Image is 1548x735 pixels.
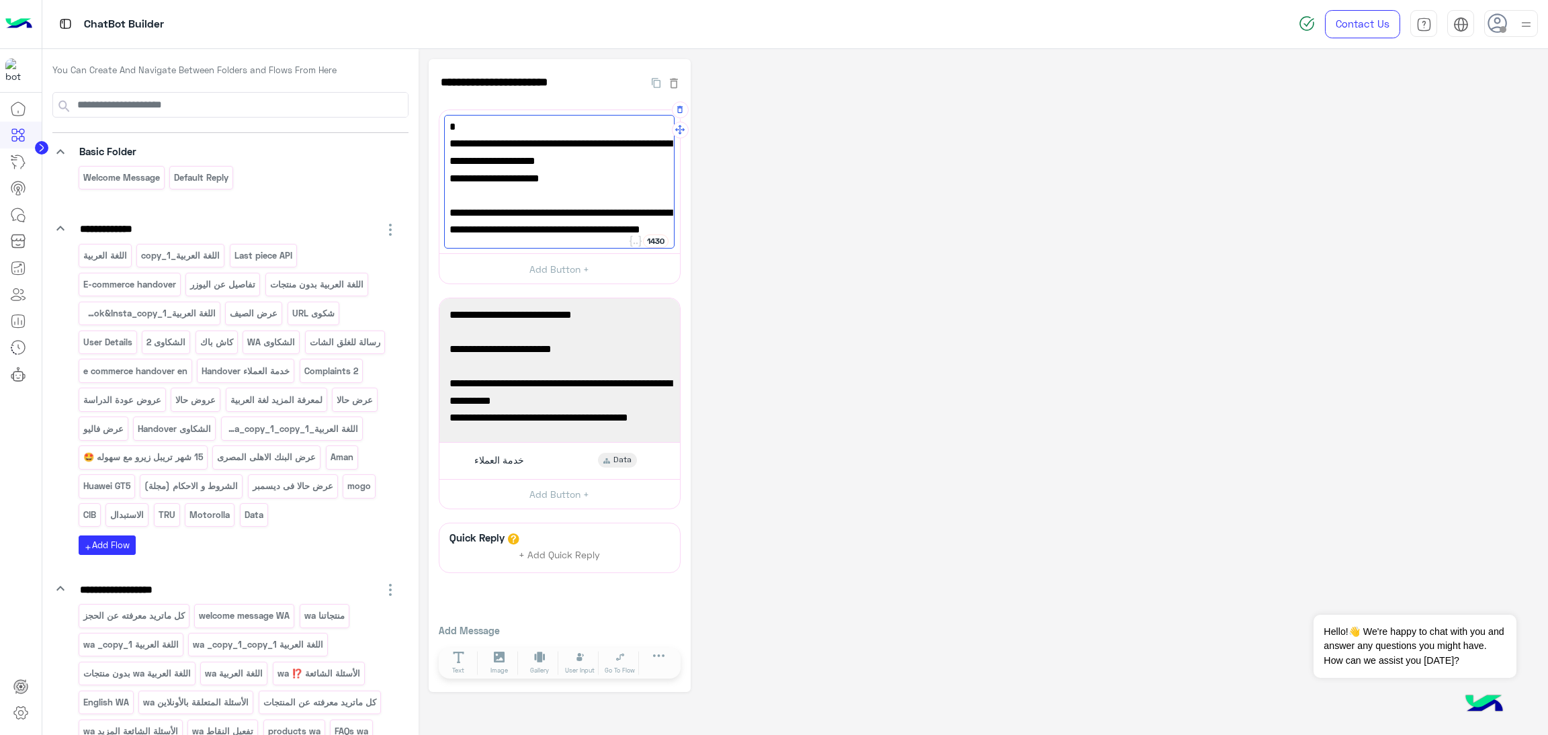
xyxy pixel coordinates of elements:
button: Add user attribute [628,234,643,248]
p: الأسئلة الشائعة ⁉️ wa [276,666,361,681]
p: كاش باك [199,335,234,350]
img: Logo [5,10,32,38]
p: الشكاوى Handover [137,421,212,437]
button: Add Button + [439,253,680,284]
span: Data [613,454,632,466]
p: اللغة العربية_copy_1 [140,248,221,263]
button: Go To Flow [601,651,639,675]
a: Contact Us [1325,10,1400,38]
p: اللغة العربية wa بدون منتجات [82,666,191,681]
img: 1403182699927242 [5,58,30,83]
span: Hello!👋 We're happy to chat with you and answer any questions you might have. How can we assist y... [1314,615,1516,678]
button: Delete Flow [667,75,681,90]
img: spinner [1299,15,1315,32]
p: Last piece API [233,248,293,263]
p: عرض فاليو [82,421,124,437]
button: + Add Quick Reply [509,545,610,565]
p: رسالة للغلق الشات [308,335,381,350]
span: - .قسط 6 شهور بسعر الكاش تريبل زيرو، بدون فوائد أو مصاريف أو مقدم [449,341,670,376]
p: English WA [82,695,130,710]
p: تفاصيل عن اليوزر [189,277,257,292]
p: كل ماتريد معرفته عن المنتجات [262,695,377,710]
p: الأسئلة المتعلقة بالأونلاين wa [142,695,250,710]
p: اللغة العربية wa [204,666,264,681]
i: add [84,544,92,552]
img: tab [1453,17,1469,32]
p: اللغة العربية [82,248,128,263]
span: Go To Flow [605,666,635,675]
img: profile [1518,16,1535,33]
p: CIB [82,507,97,523]
img: tab [1416,17,1432,32]
p: الشكاوى 2 [146,335,187,350]
span: User Input [565,666,595,675]
p: لمعرفة المزيد لغة العربية [229,392,323,408]
a: tab [1410,10,1437,38]
p: Aman [329,449,354,465]
h6: Quick Reply [446,531,508,544]
p: Huawei GT5 [82,478,131,494]
p: اللغة العربية_Facebook&Insta_copy_1 [82,306,216,321]
i: keyboard_arrow_down [52,220,69,236]
p: شكوى URL [291,306,335,321]
div: 1430 [643,234,669,248]
p: الاستبدال [110,507,145,523]
p: الشروط و الاحكام (مجلة) [144,478,239,494]
button: Delete Message [672,101,689,118]
p: welcome message WA [198,608,291,623]
p: عرض حالا فى ديسمبر [251,478,334,494]
p: Add Message [439,623,681,638]
p: TRU [157,507,176,523]
p: mogo [347,478,372,494]
span: خدمة العملاء [474,454,524,466]
p: اللغة العربية wa _copy_1_copy_1 [192,637,325,652]
p: You Can Create And Navigate Between Folders and Flows From Here [52,64,408,77]
img: hulul-logo.png [1461,681,1508,728]
p: Handover خدمة العملاء [201,363,291,379]
span: ✅بنك الاهلي القطري (QNB) [449,306,670,324]
button: Drag [672,122,689,138]
div: Data [598,453,637,468]
button: addAdd Flow [79,535,136,555]
button: User Input [561,651,599,675]
span: ✅aman: قسط 6 شهور بسعر الكاش تريبيل زيرو او 18 شهر بالسعر الرسمي تريبيل زيرو من يوم 25 حتي [DATE] [449,165,670,216]
p: عرض حالا [336,392,374,408]
p: Motorolla [189,507,231,523]
p: 15 شهر تريبل زيرو مع سهوله 🤩 [82,449,204,465]
p: اللغة العربية_Facebook&Insta_copy_1_copy_1 [224,421,359,437]
p: User Details [82,335,133,350]
p: اللغة العربية wa _copy_1 [82,637,179,652]
p: الشكاوى WA [247,335,296,350]
p: e commerce handover en [82,363,188,379]
span: - ⁠من ١٧ حتى ٣٠ سبتمبر [449,130,670,148]
p: Welcome Message [82,170,161,185]
span: Image [490,666,508,675]
p: اللغة العربية بدون منتجات [269,277,364,292]
img: tab [57,15,74,32]
span: Text [452,666,464,675]
p: ChatBot Builder [84,15,164,34]
p: عرض البنك الاهلى المصرى [216,449,317,465]
span: أو قسط حتى 12 شهر بالسعر العادي تريبل زيرو [449,376,670,393]
i: keyboard_arrow_down [52,144,69,160]
p: عرض الصيف [229,306,279,321]
p: منتجاتنا wa [303,608,345,623]
span: Basic Folder [79,145,136,157]
button: Text [440,651,478,675]
p: عروض عودة الدراسة [82,392,162,408]
button: Gallery [521,651,558,675]
p: E-commerce handover [82,277,177,292]
p: كل ماتريد معرفته عن الحجز [82,608,185,623]
i: keyboard_arrow_down [52,580,69,597]
span: Gallery [530,666,549,675]
p: عروض حالا [175,392,217,408]
button: Duplicate Flow [645,75,667,90]
p: Complaints 2 [303,363,359,379]
button: Image [480,651,518,675]
p: Default reply [173,170,230,185]
span: + Add Quick Reply [519,549,600,560]
p: Data [243,507,264,523]
button: Add Button + [439,479,680,509]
